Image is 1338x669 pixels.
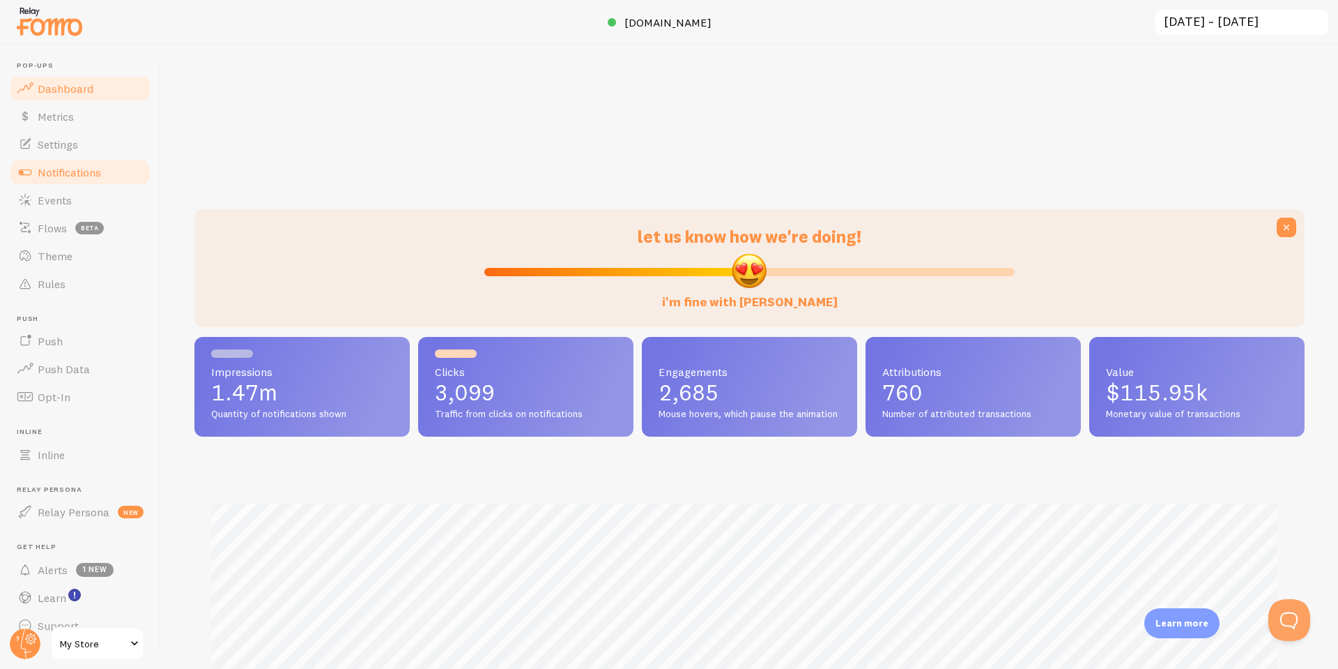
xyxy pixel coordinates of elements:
[38,82,93,96] span: Dashboard
[8,327,152,355] a: Push
[8,158,152,186] a: Notifications
[38,448,65,462] span: Inline
[1106,379,1208,406] span: $115.95k
[38,110,74,123] span: Metrics
[211,366,393,377] span: Impressions
[1106,366,1288,377] span: Value
[8,242,152,270] a: Theme
[882,366,1064,377] span: Attributions
[882,382,1064,404] p: 760
[1106,408,1288,421] span: Monetary value of transactions
[8,355,152,383] a: Push Data
[15,3,84,39] img: fomo-relay-logo-orange.svg
[1268,599,1310,641] iframe: Help Scout Beacon - Open
[1155,617,1208,630] p: Learn more
[38,193,72,207] span: Events
[38,619,79,633] span: Support
[435,382,617,404] p: 3,099
[38,505,109,519] span: Relay Persona
[8,103,152,130] a: Metrics
[435,366,617,377] span: Clicks
[38,277,66,291] span: Rules
[882,408,1064,421] span: Number of attributed transactions
[8,612,152,640] a: Support
[211,408,393,421] span: Quantity of notifications shown
[659,382,840,404] p: 2,685
[17,543,152,552] span: Get Help
[8,214,152,242] a: Flows beta
[8,441,152,469] a: Inline
[659,366,840,377] span: Engagements
[38,390,70,404] span: Opt-In
[638,226,861,247] span: let us know how we're doing!
[17,61,152,70] span: Pop-ups
[60,636,126,652] span: My Store
[8,498,152,526] a: Relay Persona new
[8,186,152,214] a: Events
[730,252,768,290] img: emoji.png
[50,627,144,661] a: My Store
[8,75,152,103] a: Dashboard
[211,382,393,404] p: 1.47m
[17,428,152,437] span: Inline
[38,165,101,179] span: Notifications
[75,222,104,234] span: beta
[38,221,67,235] span: Flows
[38,563,68,577] span: Alerts
[8,270,152,298] a: Rules
[68,589,81,601] svg: <p>Watch New Feature Tutorials!</p>
[76,563,114,577] span: 1 new
[38,249,72,263] span: Theme
[662,280,838,310] label: i'm fine with [PERSON_NAME]
[38,137,78,151] span: Settings
[1144,608,1220,638] div: Learn more
[8,130,152,158] a: Settings
[38,362,90,376] span: Push Data
[17,486,152,495] span: Relay Persona
[8,383,152,411] a: Opt-In
[8,584,152,612] a: Learn
[8,556,152,584] a: Alerts 1 new
[118,506,144,518] span: new
[17,315,152,324] span: Push
[659,408,840,421] span: Mouse hovers, which pause the animation
[435,408,617,421] span: Traffic from clicks on notifications
[38,334,63,348] span: Push
[38,591,66,605] span: Learn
